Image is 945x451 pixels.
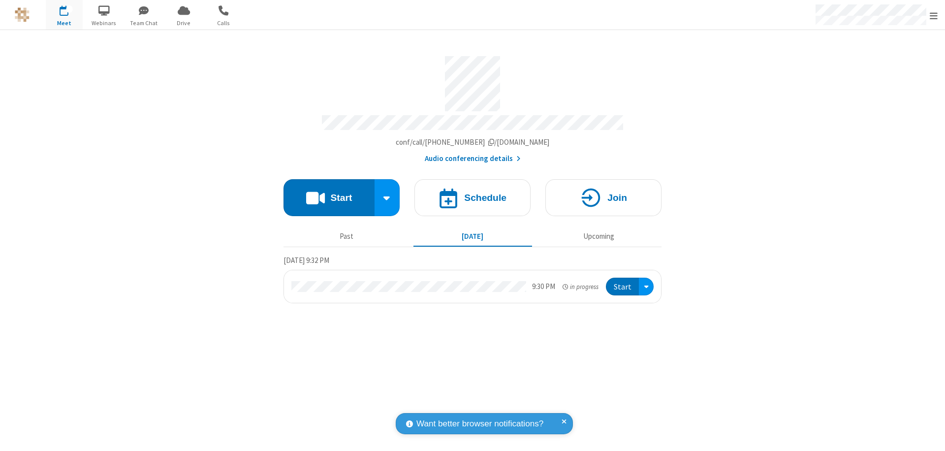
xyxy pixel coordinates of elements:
[607,193,627,202] h4: Join
[375,179,400,216] div: Start conference options
[396,137,550,148] button: Copy my meeting room linkCopy my meeting room link
[283,49,661,164] section: Account details
[606,278,639,296] button: Start
[416,418,543,430] span: Want better browser notifications?
[330,193,352,202] h4: Start
[464,193,506,202] h4: Schedule
[86,19,123,28] span: Webinars
[425,153,521,164] button: Audio conferencing details
[66,5,73,13] div: 1
[396,137,550,147] span: Copy my meeting room link
[287,227,406,246] button: Past
[15,7,30,22] img: QA Selenium DO NOT DELETE OR CHANGE
[46,19,83,28] span: Meet
[283,179,375,216] button: Start
[639,278,654,296] div: Open menu
[545,179,661,216] button: Join
[563,282,598,291] em: in progress
[283,255,661,304] section: Today's Meetings
[532,281,555,292] div: 9:30 PM
[283,256,329,265] span: [DATE] 9:32 PM
[205,19,242,28] span: Calls
[165,19,202,28] span: Drive
[413,227,532,246] button: [DATE]
[539,227,658,246] button: Upcoming
[126,19,162,28] span: Team Chat
[414,179,531,216] button: Schedule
